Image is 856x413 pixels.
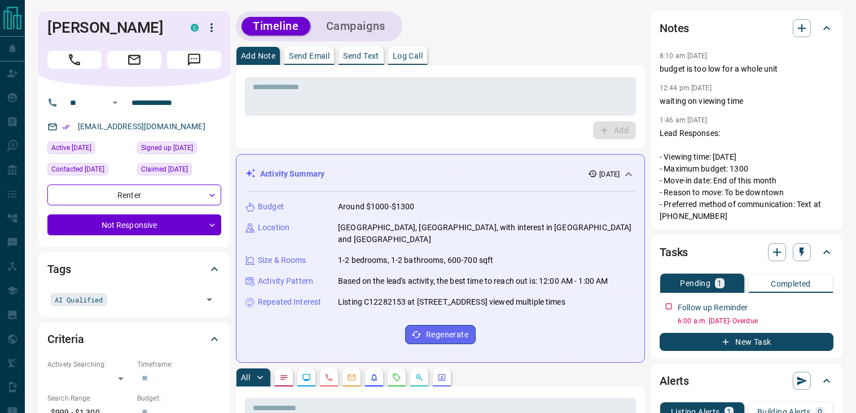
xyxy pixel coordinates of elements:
[660,333,833,351] button: New Task
[315,17,397,36] button: Campaigns
[599,169,620,179] p: [DATE]
[415,373,424,382] svg: Opportunities
[55,294,103,305] span: AI Qualified
[47,326,221,353] div: Criteria
[201,292,217,307] button: Open
[245,164,635,184] div: Activity Summary[DATE]
[338,296,565,308] p: Listing C12282153 at [STREET_ADDRESS] viewed multiple times
[47,330,84,348] h2: Criteria
[370,373,379,382] svg: Listing Alerts
[437,373,446,382] svg: Agent Actions
[258,296,321,308] p: Repeated Interest
[258,254,306,266] p: Size & Rooms
[167,51,221,69] span: Message
[242,17,310,36] button: Timeline
[47,184,221,205] div: Renter
[678,316,833,326] p: 6:00 a.m. [DATE] - Overdue
[660,52,708,60] p: 8:10 am [DATE]
[302,373,311,382] svg: Lead Browsing Activity
[47,19,174,37] h1: [PERSON_NAME]
[771,280,811,288] p: Completed
[289,52,330,60] p: Send Email
[717,279,722,287] p: 1
[660,372,689,390] h2: Alerts
[338,222,635,245] p: [GEOGRAPHIC_DATA], [GEOGRAPHIC_DATA], with interest in [GEOGRAPHIC_DATA] and [GEOGRAPHIC_DATA]
[137,163,221,179] div: Mon Sep 08 2025
[660,15,833,42] div: Notes
[660,128,833,222] p: Lead Responses: - Viewing time: [DATE] - Maximum budget: 1300 - Move-in date: End of this month -...
[660,243,688,261] h2: Tasks
[338,201,414,213] p: Around $1000-$1300
[47,214,221,235] div: Not Responsive
[51,164,104,175] span: Contacted [DATE]
[660,116,708,124] p: 1:46 am [DATE]
[660,63,833,75] p: budget is too low for a whole unit
[47,142,131,157] div: Mon Sep 08 2025
[660,84,712,92] p: 12:44 pm [DATE]
[678,302,748,314] p: Follow up Reminder
[241,52,275,60] p: Add Note
[47,163,131,179] div: Mon Sep 08 2025
[47,393,131,403] p: Search Range:
[343,52,379,60] p: Send Text
[393,52,423,60] p: Log Call
[47,51,102,69] span: Call
[137,142,221,157] div: Mon Sep 08 2025
[258,222,289,234] p: Location
[47,260,71,278] h2: Tags
[279,373,288,382] svg: Notes
[660,95,833,107] p: waiting on viewing time
[258,201,284,213] p: Budget
[338,275,608,287] p: Based on the lead's activity, the best time to reach out is: 12:00 AM - 1:00 AM
[338,254,493,266] p: 1-2 bedrooms, 1-2 bathrooms, 600-700 sqft
[660,239,833,266] div: Tasks
[47,359,131,370] p: Actively Searching:
[107,51,161,69] span: Email
[324,373,333,382] svg: Calls
[47,256,221,283] div: Tags
[241,374,250,381] p: All
[108,96,122,109] button: Open
[141,164,188,175] span: Claimed [DATE]
[660,19,689,37] h2: Notes
[392,373,401,382] svg: Requests
[191,24,199,32] div: condos.ca
[141,142,193,153] span: Signed up [DATE]
[78,122,205,131] a: [EMAIL_ADDRESS][DOMAIN_NAME]
[680,279,710,287] p: Pending
[405,325,476,344] button: Regenerate
[62,123,70,131] svg: Email Verified
[347,373,356,382] svg: Emails
[51,142,91,153] span: Active [DATE]
[660,367,833,394] div: Alerts
[260,168,324,180] p: Activity Summary
[137,359,221,370] p: Timeframe:
[258,275,313,287] p: Activity Pattern
[137,393,221,403] p: Budget:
